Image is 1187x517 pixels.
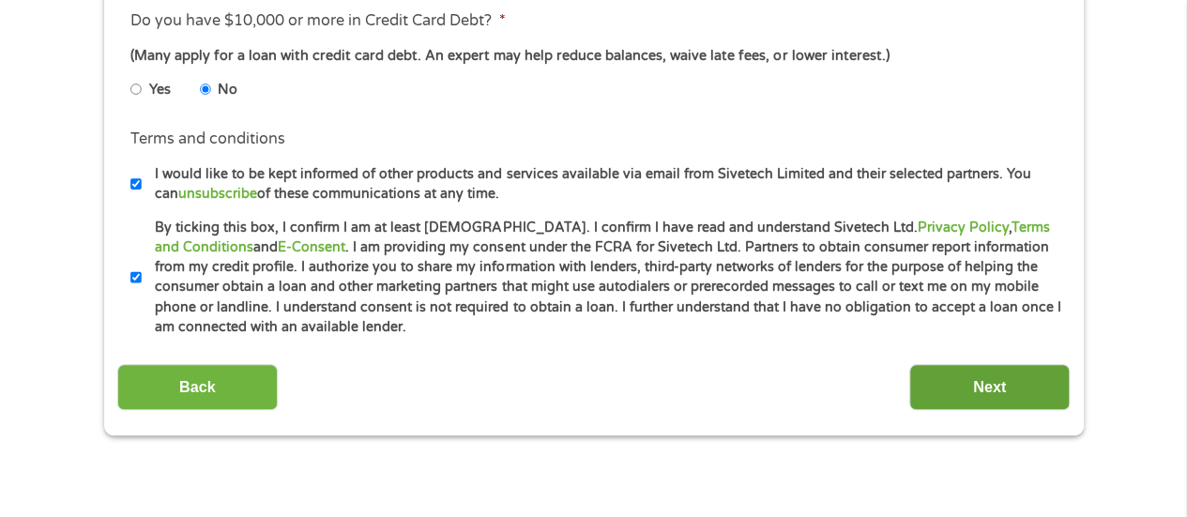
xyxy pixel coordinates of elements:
[130,46,1056,67] div: (Many apply for a loan with credit card debt. An expert may help reduce balances, waive late fees...
[155,220,1049,255] a: Terms and Conditions
[178,186,257,202] a: unsubscribe
[278,239,345,255] a: E-Consent
[917,220,1008,236] a: Privacy Policy
[142,218,1062,338] label: By ticking this box, I confirm I am at least [DEMOGRAPHIC_DATA]. I confirm I have read and unders...
[130,11,505,31] label: Do you have $10,000 or more in Credit Card Debt?
[149,80,171,100] label: Yes
[218,80,237,100] label: No
[909,364,1070,410] input: Next
[130,129,285,149] label: Terms and conditions
[117,364,278,410] input: Back
[142,164,1062,205] label: I would like to be kept informed of other products and services available via email from Sivetech...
